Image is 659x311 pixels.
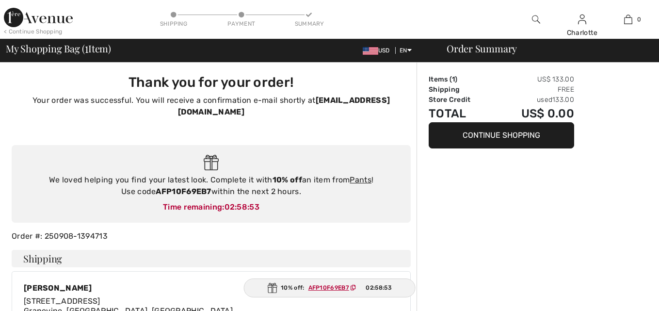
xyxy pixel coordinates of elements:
a: Pants [350,175,371,184]
ins: AFP10F69EB7 [308,284,349,291]
td: Items ( ) [429,74,493,84]
span: 1 [452,75,455,83]
div: Shipping [159,19,188,28]
td: used [493,95,574,105]
strong: 10% off [273,175,302,184]
img: My Bag [624,14,632,25]
img: Gift.svg [204,155,219,171]
div: Summary [295,19,324,28]
div: Charlotte [560,28,605,38]
td: US$ 133.00 [493,74,574,84]
img: US Dollar [363,47,378,55]
div: We loved helping you find your latest look. Complete it with an item from ! Use code within the n... [21,174,401,197]
span: EN [400,47,412,54]
img: search the website [532,14,540,25]
div: [PERSON_NAME] [24,283,233,293]
span: 02:58:53 [225,202,259,212]
div: Payment [227,19,256,28]
img: 1ère Avenue [4,8,73,27]
td: US$ 0.00 [493,105,574,122]
span: 0 [637,15,641,24]
p: Your order was successful. You will receive a confirmation e-mail shortly at [17,95,405,118]
a: 0 [606,14,651,25]
span: My Shopping Bag ( Item) [6,44,111,53]
h4: Shipping [12,250,411,267]
strong: [EMAIL_ADDRESS][DOMAIN_NAME] [178,96,390,116]
a: Sign In [578,15,586,24]
h3: Thank you for your order! [17,74,405,91]
img: Gift.svg [267,283,277,293]
div: Order #: 250908-1394713 [6,230,417,242]
span: USD [363,47,394,54]
div: Time remaining: [21,201,401,213]
div: Order Summary [435,44,653,53]
span: 133.00 [552,96,574,104]
td: Free [493,84,574,95]
div: 10% off: [243,278,416,297]
td: Store Credit [429,95,493,105]
span: 1 [85,41,88,54]
img: My Info [578,14,586,25]
td: Total [429,105,493,122]
span: 02:58:53 [366,283,391,292]
strong: AFP10F69EB7 [156,187,211,196]
button: Continue Shopping [429,122,574,148]
div: < Continue Shopping [4,27,63,36]
td: Shipping [429,84,493,95]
